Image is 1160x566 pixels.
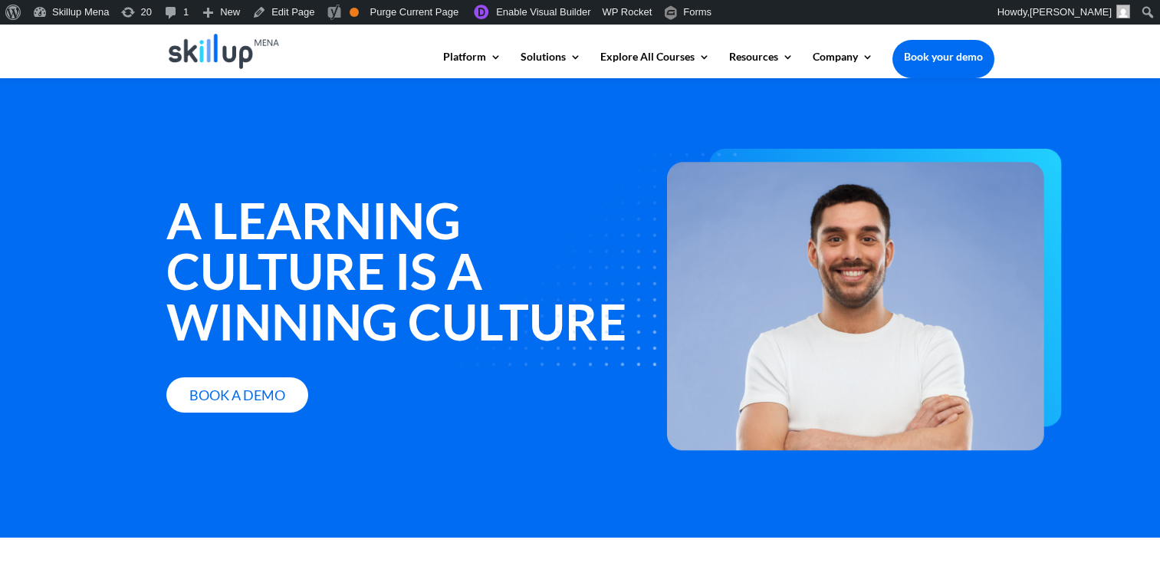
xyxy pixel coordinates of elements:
a: Explore All Courses [600,51,710,77]
a: Platform [443,51,501,77]
a: Solutions [521,51,581,77]
a: Company [813,51,873,77]
a: Book a Demo [166,377,308,413]
img: Skillup Mena [169,34,280,69]
strong: A learning culture is a winning culture [166,190,626,351]
a: Book your demo [892,40,994,74]
iframe: Chat Widget [1083,492,1160,566]
div: OK [350,8,359,17]
span: [PERSON_NAME] [1030,6,1112,18]
a: Resources [729,51,794,77]
img: cultivate a culture of learning - Skillup [412,149,1062,450]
